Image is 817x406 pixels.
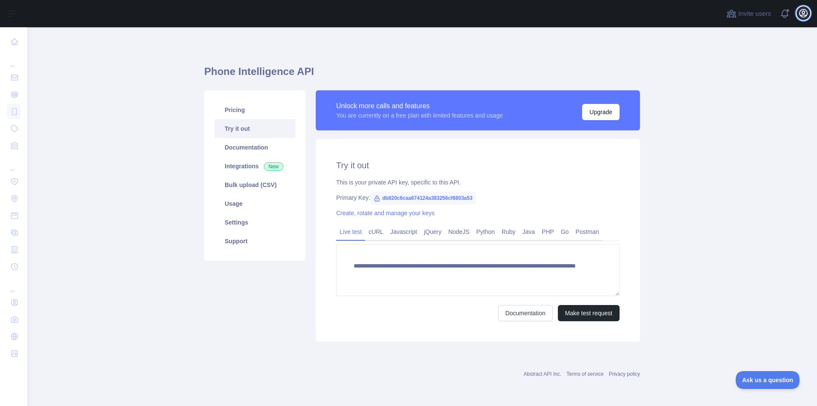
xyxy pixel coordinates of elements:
a: Postman [572,225,603,239]
a: Ruby [498,225,519,239]
a: Python [473,225,498,239]
a: Javascript [387,225,420,239]
a: Pricing [214,101,295,119]
span: Invite users [738,9,771,19]
a: Bulk upload (CSV) [214,176,295,194]
a: Go [557,225,572,239]
a: PHP [538,225,557,239]
a: Abstract API Inc. [524,371,562,377]
a: Usage [214,194,295,213]
a: NodeJS [445,225,473,239]
a: Support [214,232,295,251]
div: This is your private API key, specific to this API. [336,178,620,187]
button: Upgrade [582,104,620,120]
button: Invite users [725,7,773,20]
a: Java [519,225,539,239]
a: Terms of service [566,371,603,377]
div: You are currently on a free plan with limited features and usage [336,111,503,120]
a: Privacy policy [609,371,640,377]
a: cURL [365,225,387,239]
div: ... [7,155,20,172]
a: Create, rotate and manage your keys [336,210,434,216]
a: Settings [214,213,295,232]
button: Make test request [558,305,620,321]
h2: Try it out [336,159,620,171]
a: jQuery [420,225,445,239]
div: Unlock more calls and features [336,101,503,111]
a: Documentation [498,305,553,321]
a: Documentation [214,138,295,157]
span: db820c6caa674124a383256cf8803a53 [370,192,476,204]
h1: Phone Intelligence API [204,65,640,85]
div: Primary Key: [336,193,620,202]
span: New [264,162,283,171]
iframe: Toggle Customer Support [736,371,800,389]
a: Try it out [214,119,295,138]
a: Live test [336,225,365,239]
div: ... [7,276,20,293]
a: Integrations New [214,157,295,176]
div: ... [7,51,20,68]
